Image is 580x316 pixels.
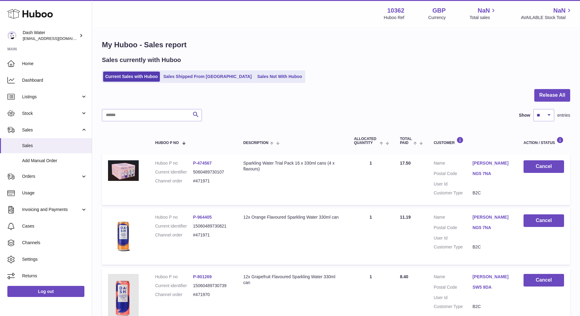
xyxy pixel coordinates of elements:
[478,6,490,15] span: NaN
[193,161,212,166] a: P-474567
[473,274,511,280] a: [PERSON_NAME]
[243,160,342,172] div: Sparkling Water Trial Pack 16 x 330ml cans (4 x flavours)
[348,208,394,265] td: 1
[108,214,139,257] img: 103621724231664.png
[519,112,530,118] label: Show
[473,171,511,177] a: NG5 7NA
[255,72,304,82] a: Sales Not With Huboo
[384,15,404,21] div: Huboo Ref
[434,171,472,178] dt: Postal Code
[22,273,87,279] span: Returns
[193,178,231,184] dd: #471971
[22,240,87,246] span: Channels
[434,214,472,222] dt: Name
[354,137,378,145] span: ALLOCATED Quantity
[400,161,411,166] span: 17.50
[108,160,139,181] img: 103621728051306.png
[473,284,511,290] a: SW5 9DA
[161,72,254,82] a: Sales Shipped From [GEOGRAPHIC_DATA]
[155,178,193,184] dt: Channel order
[22,174,81,179] span: Orders
[193,283,231,289] dd: 15060489730739
[193,215,212,220] a: P-964405
[434,181,472,187] dt: User Id
[22,256,87,262] span: Settings
[470,6,497,21] a: NaN Total sales
[193,223,231,229] dd: 15060489730821
[23,30,78,41] div: Dash Water
[155,169,193,175] dt: Current identifier
[22,158,87,164] span: Add Manual Order
[155,283,193,289] dt: Current identifier
[155,274,193,280] dt: Huboo P no
[434,137,511,145] div: Customer
[243,274,342,286] div: 12x Grapefruit Flavoured Sparkling Water 330ml can
[193,232,231,238] dd: #471971
[473,160,511,166] a: [PERSON_NAME]
[155,232,193,238] dt: Channel order
[434,190,472,196] dt: Customer Type
[22,143,87,149] span: Sales
[434,274,472,281] dt: Name
[23,36,90,41] span: [EMAIL_ADDRESS][DOMAIN_NAME]
[22,111,81,116] span: Stock
[7,31,17,40] img: bea@dash-water.com
[434,284,472,292] dt: Postal Code
[432,6,446,15] strong: GBP
[434,295,472,301] dt: User Id
[243,214,342,220] div: 12x Orange Flavoured Sparkling Water 330ml can
[434,244,472,250] dt: Customer Type
[7,286,84,297] a: Log out
[473,190,511,196] dd: B2C
[22,61,87,67] span: Home
[524,137,564,145] div: Action / Status
[155,214,193,220] dt: Huboo P no
[103,72,160,82] a: Current Sales with Huboo
[473,244,511,250] dd: B2C
[193,292,231,298] dd: #471970
[22,190,87,196] span: Usage
[348,154,394,205] td: 1
[102,56,181,64] h2: Sales currently with Huboo
[428,15,446,21] div: Currency
[521,15,573,21] span: AVAILABLE Stock Total
[193,274,212,279] a: P-801269
[243,141,269,145] span: Description
[155,160,193,166] dt: Huboo P no
[400,215,411,220] span: 11.19
[434,160,472,168] dt: Name
[557,112,570,118] span: entries
[193,169,231,175] dd: 5060489730107
[470,15,497,21] span: Total sales
[400,137,412,145] span: Total paid
[473,214,511,220] a: [PERSON_NAME]
[22,223,87,229] span: Cases
[22,77,87,83] span: Dashboard
[102,40,570,50] h1: My Huboo - Sales report
[534,89,570,102] button: Release All
[473,304,511,310] dd: B2C
[524,160,564,173] button: Cancel
[434,225,472,232] dt: Postal Code
[553,6,566,15] span: NaN
[434,235,472,241] dt: User Id
[387,6,404,15] strong: 10362
[155,292,193,298] dt: Channel order
[22,94,81,100] span: Listings
[473,225,511,231] a: NG5 7NA
[155,223,193,229] dt: Current identifier
[524,274,564,287] button: Cancel
[524,214,564,227] button: Cancel
[155,141,179,145] span: Huboo P no
[22,127,81,133] span: Sales
[521,6,573,21] a: NaN AVAILABLE Stock Total
[22,207,81,213] span: Invoicing and Payments
[434,304,472,310] dt: Customer Type
[400,274,408,279] span: 8.40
